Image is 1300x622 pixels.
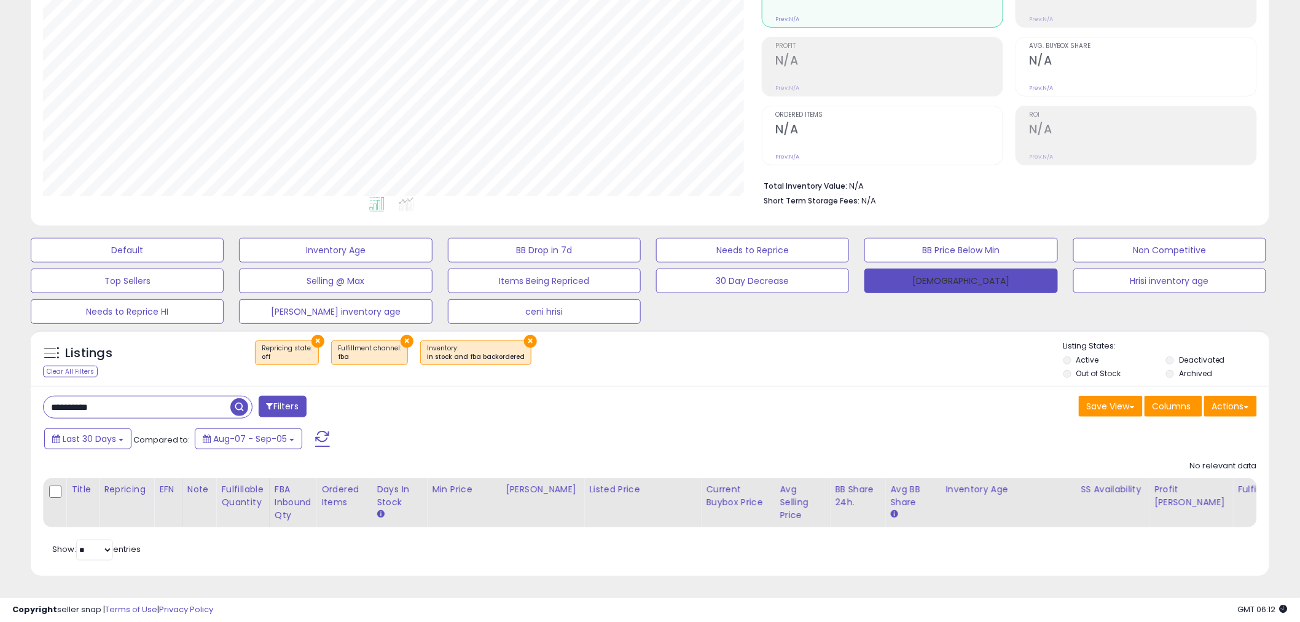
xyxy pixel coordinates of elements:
div: Current Buybox Price [706,483,769,509]
button: 30 Day Decrease [656,269,849,293]
strong: Copyright [12,604,57,615]
button: × [524,335,537,348]
span: Ordered Items [775,112,1003,119]
a: Privacy Policy [159,604,213,615]
span: ROI [1029,112,1256,119]
div: Ordered Items [321,483,366,509]
span: Show: entries [52,543,141,555]
label: Archived [1179,368,1212,379]
button: Needs to Reprice [656,238,849,262]
span: 2025-10-6 06:12 GMT [1238,604,1288,615]
div: off [262,353,312,361]
button: × [311,335,324,348]
div: No relevant data [1190,460,1257,472]
span: Repricing state : [262,344,312,362]
h2: N/A [1029,122,1256,139]
th: CSV column name: cust_attr_1_SS availability [1076,478,1149,527]
div: fba [338,353,401,361]
label: Out of Stock [1076,368,1121,379]
small: Prev: N/A [1029,84,1053,92]
div: [PERSON_NAME] [506,483,579,496]
small: Prev: N/A [775,15,799,23]
div: BB Share 24h. [835,483,880,509]
h2: N/A [775,122,1003,139]
button: BB Drop in 7d [448,238,641,262]
label: Deactivated [1179,355,1225,365]
button: Inventory Age [239,238,432,262]
button: Save View [1079,396,1143,417]
small: Avg BB Share. [890,509,898,520]
small: Prev: N/A [1029,15,1053,23]
button: Needs to Reprice HI [31,299,224,324]
a: Terms of Use [105,604,157,615]
button: Non Competitive [1073,238,1266,262]
button: Filters [259,396,307,417]
p: Listing States: [1063,341,1269,352]
button: [PERSON_NAME] inventory age [239,299,432,324]
div: Inventory Age [946,483,1070,496]
button: [DEMOGRAPHIC_DATA] [864,269,1057,293]
h2: N/A [775,53,1003,70]
button: ceni hrisi [448,299,641,324]
div: Clear All Filters [43,366,98,377]
button: Items Being Repriced [448,269,641,293]
b: Total Inventory Value: [764,181,847,191]
button: Columns [1145,396,1202,417]
span: Last 30 Days [63,433,116,445]
span: Profit [775,43,1003,50]
span: Avg. Buybox Share [1029,43,1256,50]
div: Profit [PERSON_NAME] [1154,483,1228,509]
div: SS availability [1081,483,1144,496]
div: Days In Stock [377,483,421,509]
h2: N/A [1029,53,1256,70]
small: Prev: N/A [775,84,799,92]
div: EFN [159,483,176,496]
div: in stock and fba backordered [427,353,525,361]
small: Prev: N/A [1029,153,1053,160]
label: Active [1076,355,1099,365]
div: Avg Selling Price [780,483,824,522]
div: Avg BB Share [890,483,935,509]
button: Aug-07 - Sep-05 [195,428,302,449]
div: seller snap | | [12,604,213,616]
span: Aug-07 - Sep-05 [213,433,287,445]
div: FBA inbound Qty [275,483,311,522]
button: Actions [1204,396,1257,417]
button: BB Price Below Min [864,238,1057,262]
li: N/A [764,178,1248,192]
small: Days In Stock. [377,509,384,520]
b: Short Term Storage Fees: [764,195,859,206]
h5: Listings [65,345,112,362]
span: Fulfillment channel : [338,344,401,362]
div: Title [71,483,93,496]
div: Note [187,483,211,496]
span: Columns [1153,400,1191,412]
button: Hrisi inventory age [1073,269,1266,293]
div: Fulfillable Quantity [221,483,264,509]
button: Last 30 Days [44,428,131,449]
span: N/A [861,195,876,207]
button: × [401,335,413,348]
div: Min Price [432,483,495,496]
div: Listed Price [589,483,695,496]
div: Fulfillment [1238,483,1288,496]
small: Prev: N/A [775,153,799,160]
button: Selling @ Max [239,269,432,293]
span: Inventory : [427,344,525,362]
button: Top Sellers [31,269,224,293]
div: Repricing [104,483,149,496]
span: Compared to: [133,434,190,446]
button: Default [31,238,224,262]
